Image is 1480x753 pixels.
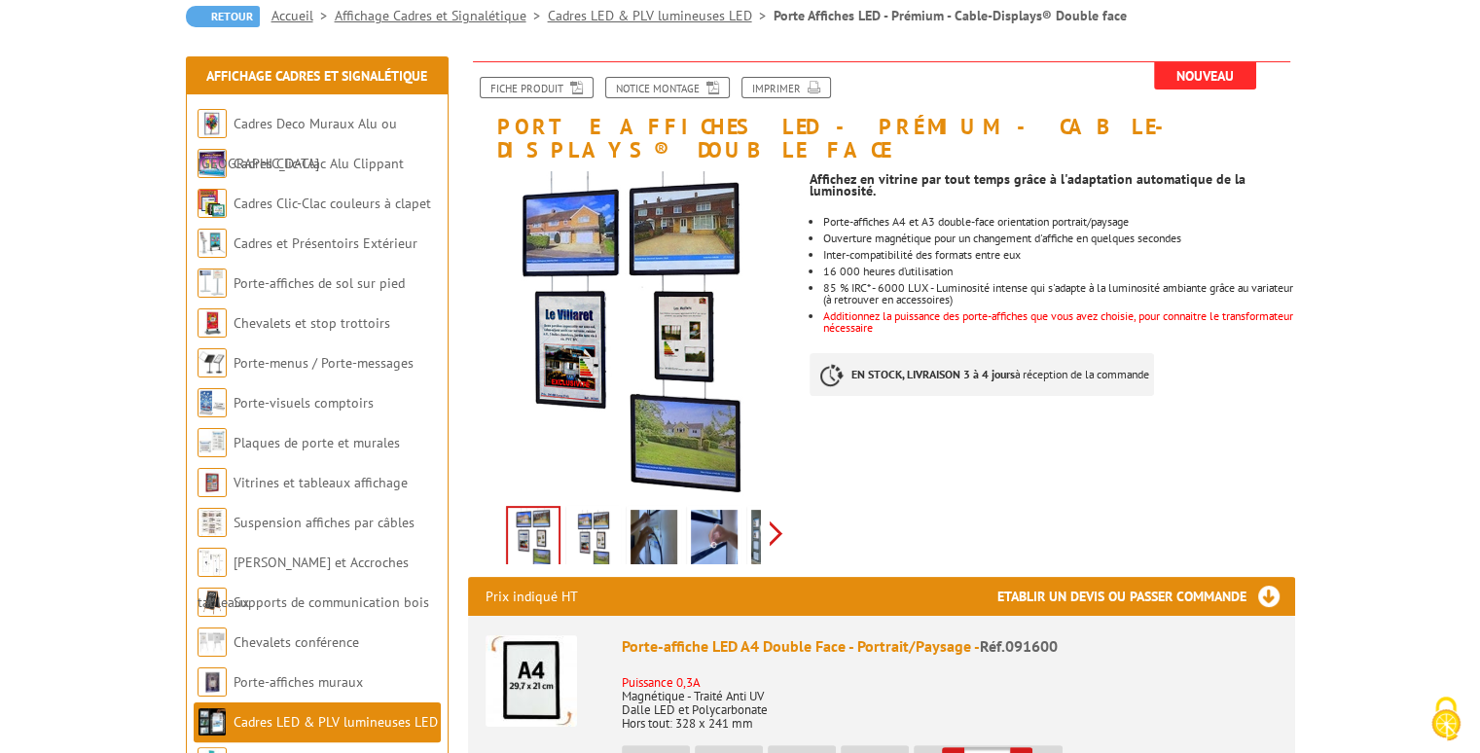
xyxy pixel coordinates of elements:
[198,388,227,417] img: Porte-visuels comptoirs
[234,234,417,252] a: Cadres et Présentoirs Extérieur
[1154,62,1256,90] span: Nouveau
[234,354,414,372] a: Porte-menus / Porte-messages
[823,249,1294,261] li: Inter-compatibilité des formats entre eux
[234,195,431,212] a: Cadres Clic-Clac couleurs à clapet
[335,7,548,24] a: Affichage Cadres et Signalétique
[198,548,227,577] img: Cimaises et Accroches tableaux
[980,636,1058,656] span: Réf.091600
[234,713,438,731] a: Cadres LED & PLV lumineuses LED
[548,7,774,24] a: Cadres LED & PLV lumineuses LED
[234,593,429,611] a: Supports de communication bois
[234,633,359,651] a: Chevalets conférence
[741,77,831,98] a: Imprimer
[751,510,798,570] img: 091601_porte_affiche_led_situation.jpg
[198,115,397,172] a: Cadres Deco Muraux Alu ou [GEOGRAPHIC_DATA]
[198,348,227,377] img: Porte-menus / Porte-messages
[198,707,227,736] img: Cadres LED & PLV lumineuses LED
[234,514,415,531] a: Suspension affiches par câbles
[198,428,227,457] img: Plaques de porte et murales
[234,474,408,491] a: Vitrines et tableaux affichage
[198,508,227,537] img: Suspension affiches par câbles
[186,6,260,27] a: Retour
[823,216,1294,228] li: Porte-affiches A4 et A3 double-face orientation portrait/paysage
[631,510,677,570] img: 091601_porte_affiche_led_changement.jpg
[486,635,577,727] img: Porte-affiche LED A4 Double Face - Portrait/Paysage
[198,189,227,218] img: Cadres Clic-Clac couleurs à clapet
[810,170,1245,199] strong: Affichez en vitrine par tout temps grâce à l'adaptation automatique de la luminosité.
[823,282,1294,305] li: 85 % IRC* - 6000 LUX - Luminosité intense qui s'adapte à la luminosité ambiante grâce au variateu...
[823,266,1294,277] li: 16 000 heures d’utilisation
[206,67,427,85] a: Affichage Cadres et Signalétique
[271,7,335,24] a: Accueil
[851,367,1015,381] strong: EN STOCK, LIVRAISON 3 à 4 jours
[234,314,390,332] a: Chevalets et stop trottoirs
[198,308,227,338] img: Chevalets et stop trottoirs
[508,508,559,568] img: 091601_porte_affiche_led.jpg
[622,663,1278,731] p: Magnétique - Traité Anti UV Dalle LED et Polycarbonate Hors tout: 328 x 241 mm
[198,269,227,298] img: Porte-affiches de sol sur pied
[691,510,738,570] img: 091601_porte_affiche_led_montage.jpg
[234,673,363,691] a: Porte-affiches muraux
[234,394,374,412] a: Porte-visuels comptoirs
[468,171,796,499] img: 091601_porte_affiche_led.jpg
[234,434,400,451] a: Plaques de porte et murales
[767,518,785,550] span: Next
[198,667,227,697] img: Porte-affiches muraux
[622,635,1278,658] div: Porte-affiche LED A4 Double Face - Portrait/Paysage -
[198,554,409,611] a: [PERSON_NAME] et Accroches tableaux
[570,510,617,570] img: 091601_porte_affiche_led.gif
[1422,695,1470,743] img: Cookies (fenêtre modale)
[480,77,594,98] a: Fiche produit
[823,308,1293,335] font: Additionnez la puissance des porte-affiches que vous avez choisie, pour connaitre le transformate...
[198,229,227,258] img: Cadres et Présentoirs Extérieur
[234,274,405,292] a: Porte-affiches de sol sur pied
[198,468,227,497] img: Vitrines et tableaux affichage
[234,155,404,172] a: Cadres Clic-Clac Alu Clippant
[605,77,730,98] a: Notice Montage
[198,627,227,657] img: Chevalets conférence
[198,109,227,138] img: Cadres Deco Muraux Alu ou Bois
[1412,687,1480,753] button: Cookies (fenêtre modale)
[486,577,578,616] p: Prix indiqué HT
[810,353,1154,396] p: à réception de la commande
[823,233,1294,244] li: Ouverture magnétique pour un changement d'affiche en quelques secondes
[997,577,1295,616] h3: Etablir un devis ou passer commande
[774,6,1127,25] li: Porte Affiches LED - Prémium - Cable-Displays® Double face
[622,674,700,691] font: Puissance 0,3A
